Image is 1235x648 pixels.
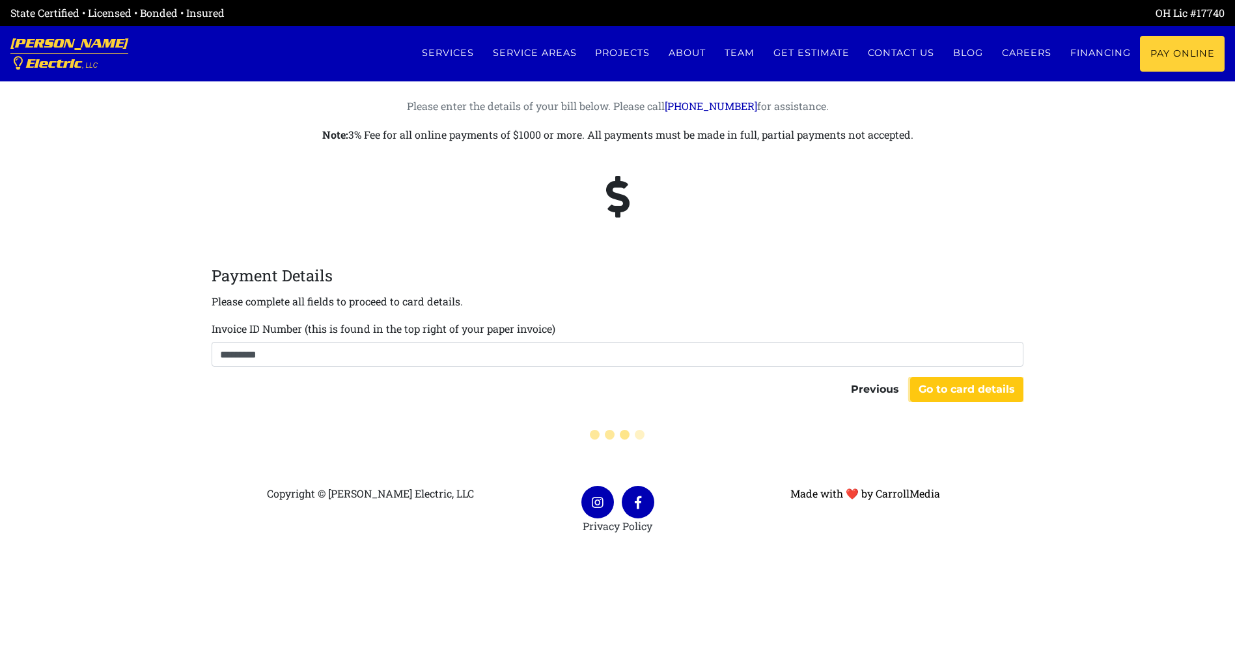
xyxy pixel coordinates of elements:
[212,321,555,337] label: Invoice ID Number (this is found in the top right of your paper invoice)
[790,486,940,500] a: Made with ❤ by CarrollMedia
[10,5,618,21] div: State Certified • Licensed • Bonded • Insured
[618,5,1225,21] div: OH Lic #17740
[212,292,463,311] p: Please complete all fields to proceed to card details.
[82,62,98,69] span: , LLC
[586,36,659,70] a: Projects
[993,36,1061,70] a: Careers
[659,36,715,70] a: About
[257,126,979,144] p: 3% Fee for all online payments of $1000 or more. All payments must be made in full, partial payme...
[322,128,348,141] strong: Note:
[1140,36,1225,72] a: Pay Online
[665,99,757,113] a: [PHONE_NUMBER]
[944,36,993,70] a: Blog
[483,36,586,70] a: Service Areas
[412,36,483,70] a: Services
[715,36,764,70] a: Team
[257,97,979,115] p: Please enter the details of your bill below. Please call for assistance.
[267,486,474,500] span: Copyright © [PERSON_NAME] Electric, LLC
[859,36,944,70] a: Contact us
[910,377,1023,402] button: Go to card details
[842,377,908,402] button: Previous
[212,264,1024,287] legend: Payment Details
[583,519,652,533] a: Privacy Policy
[10,26,128,81] a: [PERSON_NAME] Electric, LLC
[1061,36,1140,70] a: Financing
[764,36,859,70] a: Get estimate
